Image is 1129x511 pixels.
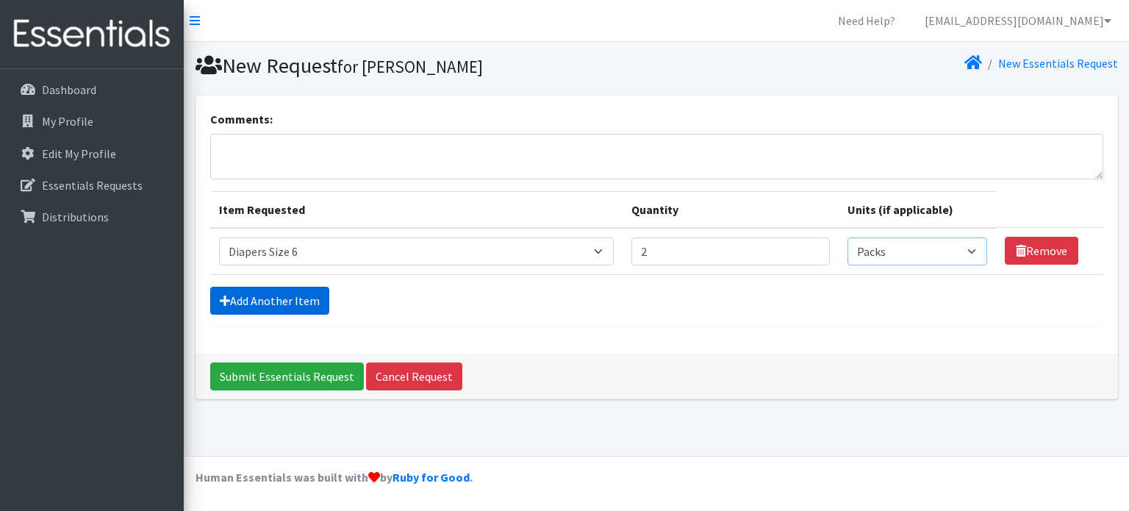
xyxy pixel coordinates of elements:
label: Comments: [210,110,273,128]
th: Item Requested [210,191,623,228]
th: Units (if applicable) [839,191,996,228]
a: New Essentials Request [998,56,1118,71]
a: [EMAIL_ADDRESS][DOMAIN_NAME] [913,6,1123,35]
small: for [PERSON_NAME] [337,56,483,77]
a: Remove [1005,237,1078,265]
p: My Profile [42,114,93,129]
a: Edit My Profile [6,139,178,168]
p: Edit My Profile [42,146,116,161]
th: Quantity [623,191,839,228]
input: Submit Essentials Request [210,362,364,390]
p: Dashboard [42,82,96,97]
p: Distributions [42,210,109,224]
strong: Human Essentials was built with by . [196,470,473,485]
a: Dashboard [6,75,178,104]
a: Add Another Item [210,287,329,315]
a: Distributions [6,202,178,232]
a: My Profile [6,107,178,136]
p: Essentials Requests [42,178,143,193]
a: Need Help? [826,6,907,35]
a: Cancel Request [366,362,462,390]
img: HumanEssentials [6,10,178,59]
a: Essentials Requests [6,171,178,200]
h1: New Request [196,53,651,79]
a: Ruby for Good [393,470,470,485]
